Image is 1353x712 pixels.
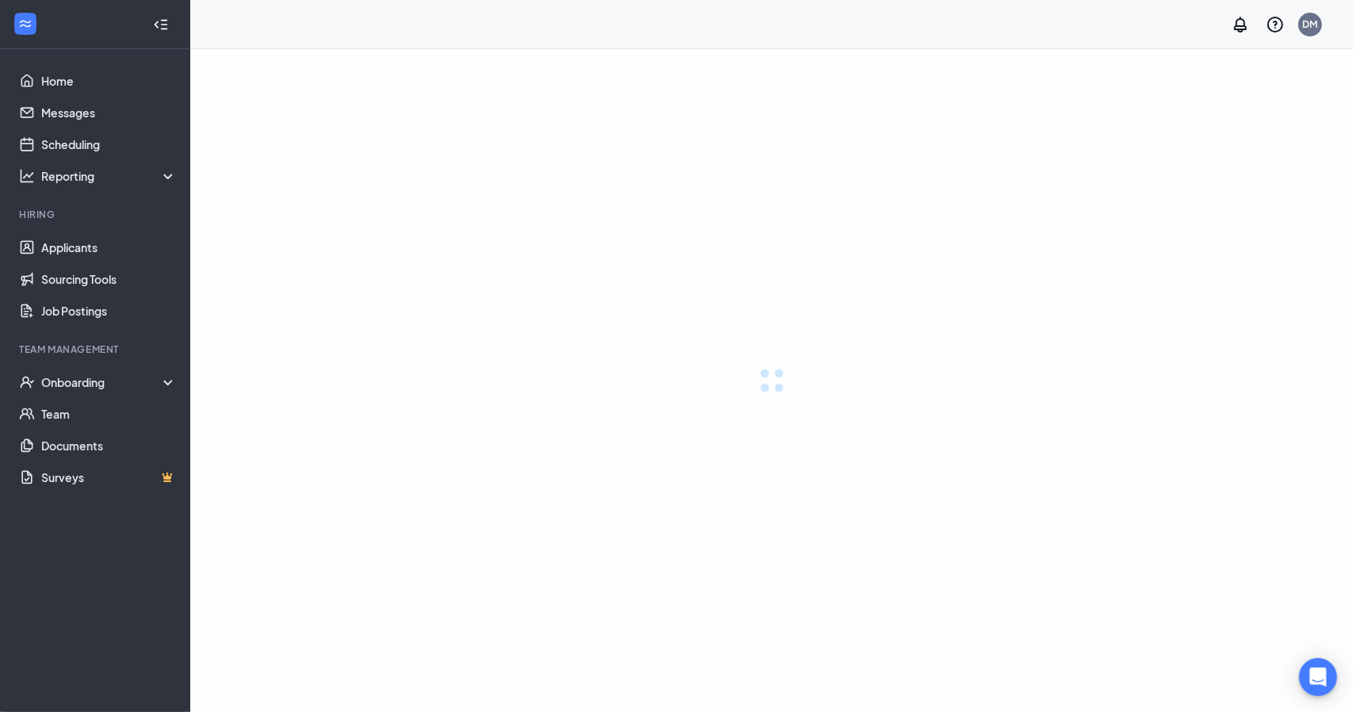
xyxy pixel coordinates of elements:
svg: Analysis [19,168,35,184]
a: Sourcing Tools [41,263,177,295]
a: Home [41,65,177,97]
a: Scheduling [41,128,177,160]
a: Job Postings [41,295,177,327]
div: Team Management [19,343,174,356]
svg: Notifications [1231,15,1250,34]
svg: QuestionInfo [1266,15,1285,34]
a: Messages [41,97,177,128]
svg: WorkstreamLogo [17,16,33,32]
a: SurveysCrown [41,461,177,493]
div: DM [1303,17,1318,31]
div: Open Intercom Messenger [1299,658,1337,696]
a: Documents [41,430,177,461]
a: Applicants [41,232,177,263]
div: Hiring [19,208,174,221]
div: Onboarding [41,374,178,390]
svg: Collapse [153,17,169,33]
svg: UserCheck [19,374,35,390]
a: Team [41,398,177,430]
div: Reporting [41,168,178,184]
